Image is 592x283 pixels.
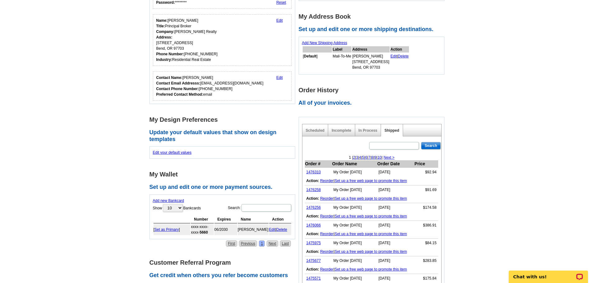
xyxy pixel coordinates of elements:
a: Reorder [320,249,333,254]
div: Who should we contact regarding order issues? [153,71,292,101]
strong: 5660 [200,230,208,235]
th: Action [390,46,409,52]
td: My Order [DATE] [332,274,377,283]
td: | [269,224,291,235]
b: Action: [306,196,319,201]
strong: Preferred Contact Method: [156,92,203,97]
a: 5 [362,155,364,160]
strong: Company: [156,30,175,34]
a: Add New Shipping Address [302,41,347,45]
a: 1475571 [306,276,321,281]
h2: Update your default values that show on design templates [149,129,299,143]
strong: Contact Email Addresss: [156,81,200,85]
td: $175.84 [414,274,438,283]
td: [DATE] [377,168,414,177]
a: Last [280,240,291,247]
b: Action: [306,232,319,236]
a: First [226,240,237,247]
a: 7 [368,155,370,160]
strong: Title: [156,24,165,28]
td: [PERSON_NAME] [STREET_ADDRESS] Bend, OR 97703 [352,53,390,71]
a: Reorder [320,267,333,272]
td: [DATE] [377,203,414,212]
a: In Process [359,128,378,133]
h1: My Design Preferences [149,116,299,123]
th: Order # [305,160,332,168]
td: My Order [DATE] [332,185,377,194]
td: | [305,176,438,185]
td: 06/2030 [214,224,237,235]
a: Reorder [320,232,333,236]
strong: Address: [156,35,172,39]
h2: Set up and edit one or more shipping destinations. [299,26,448,33]
th: Label [333,46,351,52]
a: Previous [239,240,257,247]
b: Default [304,54,317,58]
input: Search [421,142,440,149]
td: xxxx-xxxx-xxxx- [191,224,213,235]
label: Search: [228,203,291,212]
td: | [305,194,438,203]
th: Address [352,46,390,52]
a: Edit [391,54,397,58]
td: $92.94 [414,168,438,177]
h1: My Address Book [299,13,448,20]
a: Reorder [320,196,333,201]
h1: My Wallet [149,171,299,178]
h2: Get credit when others you refer become customers [149,272,299,279]
b: Action: [306,214,319,218]
a: Set up a free web page to promote this item [335,179,407,183]
a: Incomplete [332,128,351,133]
div: [PERSON_NAME] Principal Broker [PERSON_NAME] Realty [STREET_ADDRESS] Bend, OR 97703 [PHONE_NUMBER... [156,18,218,62]
h2: Set up and edit one or more payment sources. [149,184,299,191]
a: 3 [356,155,358,160]
a: Reorder [320,214,333,218]
td: My Order [DATE] [332,239,377,248]
a: Scheduled [306,128,325,133]
b: Action: [306,249,319,254]
a: Next [267,240,278,247]
strong: Contact Name: [156,75,183,80]
td: $386.91 [414,221,438,230]
td: [PERSON_NAME] [238,224,268,235]
td: | [390,53,409,71]
a: Delete [398,54,409,58]
a: Add new Bankcard [153,199,184,203]
a: Shipped [384,128,399,133]
th: Name [238,216,268,223]
input: Search: [241,204,291,212]
select: ShowBankcards [163,204,183,212]
div: [PERSON_NAME] [EMAIL_ADDRESS][DOMAIN_NAME] [PHONE_NUMBER] email [156,75,264,97]
a: Next > [383,155,394,160]
a: Set up a free web page to promote this item [335,232,407,236]
a: 1476258 [306,188,321,192]
th: Action [269,216,291,223]
h1: Customer Referral Program [149,259,299,266]
th: Order Name [332,160,377,168]
td: [DATE] [377,185,414,194]
th: Expires [214,216,237,223]
a: 1476066 [306,223,321,227]
b: Action: [306,179,319,183]
b: Action: [306,267,319,272]
td: [DATE] [377,239,414,248]
a: 9 [374,155,377,160]
td: [DATE] [377,221,414,230]
strong: Name: [156,18,168,23]
label: Show Bankcards [153,203,201,212]
a: 2 [353,155,355,160]
a: Set as Primary [154,227,179,232]
a: 8 [371,155,374,160]
td: [ ] [154,224,190,235]
td: | [305,265,438,274]
h1: Order History [299,87,448,94]
strong: Contact Phone Number: [156,87,199,91]
a: 1 [259,240,265,247]
a: Edit [269,227,276,232]
a: 1476310 [306,170,321,174]
a: Reset [276,0,286,5]
td: [ ] [303,53,332,71]
td: | [305,212,438,221]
